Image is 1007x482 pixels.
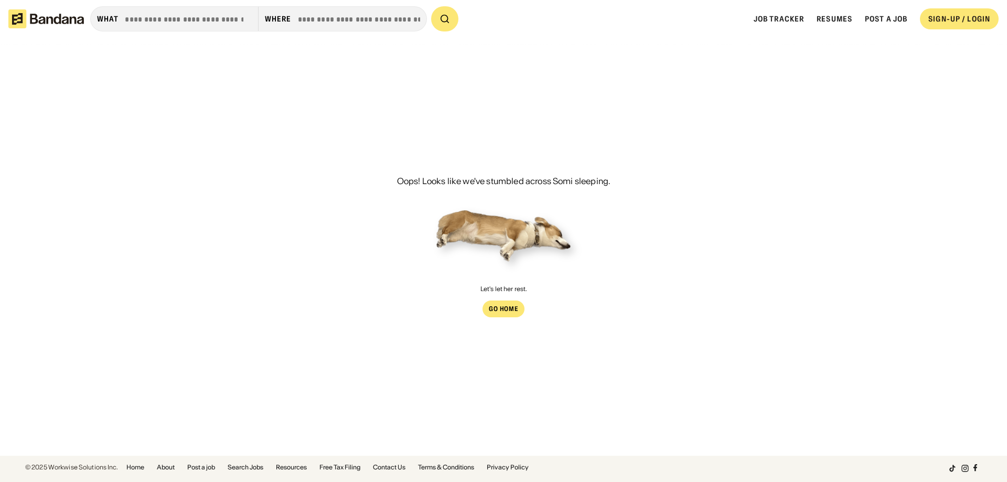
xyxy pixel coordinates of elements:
div: SIGN-UP / LOGIN [928,14,990,24]
div: Where [265,14,292,24]
img: Somi sleeping [436,210,571,262]
a: Terms & Conditions [418,464,474,470]
a: Post a job [865,14,907,24]
div: © 2025 Workwise Solutions Inc. [25,464,118,470]
a: Free Tax Filing [319,464,360,470]
a: Contact Us [373,464,405,470]
a: Job Tracker [754,14,804,24]
a: Home [126,464,144,470]
div: Go Home [489,306,519,312]
a: Privacy Policy [487,464,529,470]
img: Bandana logotype [8,9,84,28]
a: Post a job [187,464,215,470]
div: Oops! Looks like we've stumbled across Somi sleeping. [397,177,610,185]
a: Resumes [817,14,852,24]
a: About [157,464,175,470]
a: Resources [276,464,307,470]
div: what [97,14,119,24]
a: Search Jobs [228,464,263,470]
div: Let's let her rest. [480,286,527,292]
